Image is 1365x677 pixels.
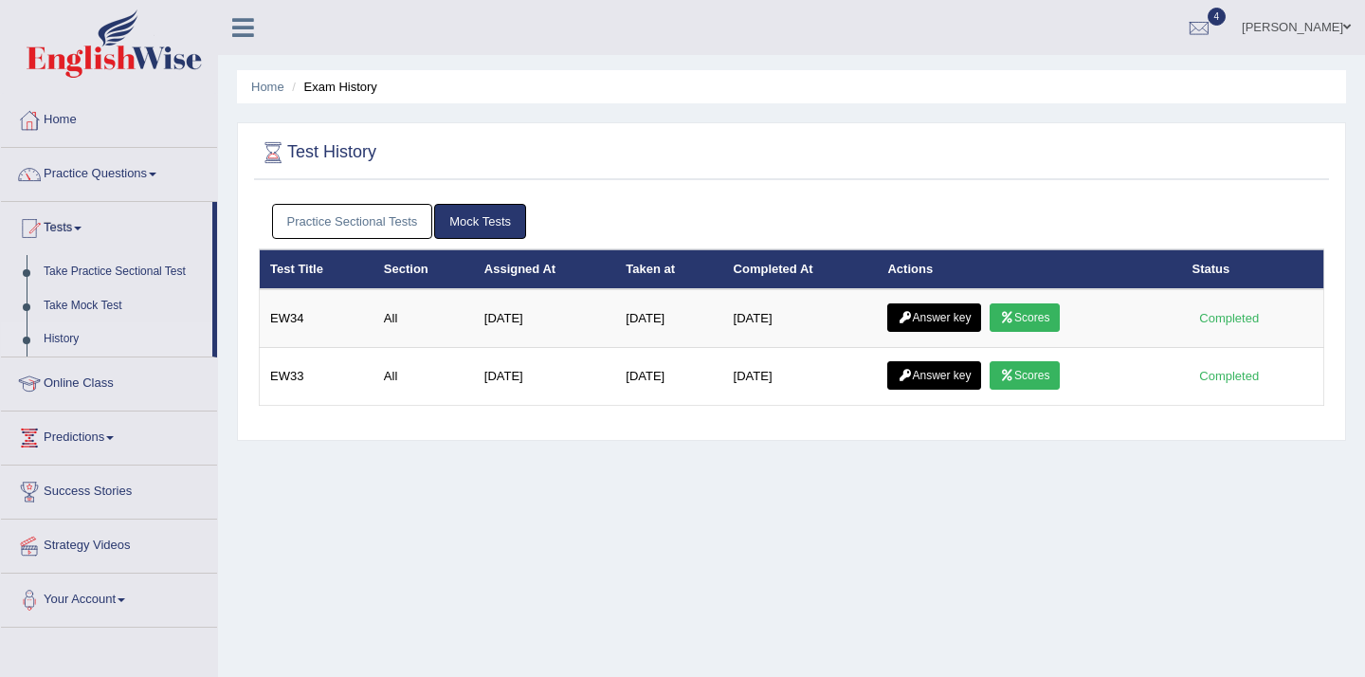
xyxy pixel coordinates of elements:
a: History [35,322,212,357]
a: Practice Questions [1,148,217,195]
td: [DATE] [474,289,616,348]
th: Assigned At [474,249,616,289]
th: Actions [877,249,1181,289]
th: Completed At [723,249,878,289]
a: Mock Tests [434,204,526,239]
a: Home [251,80,284,94]
li: Exam History [287,78,377,96]
span: 4 [1208,8,1227,26]
th: Section [373,249,474,289]
td: [DATE] [723,289,878,348]
td: [DATE] [723,348,878,406]
a: Success Stories [1,466,217,513]
a: Scores [990,361,1060,390]
a: Your Account [1,574,217,621]
a: Answer key [887,361,981,390]
a: Predictions [1,412,217,459]
td: EW33 [260,348,373,406]
a: Take Mock Test [35,289,212,323]
a: Scores [990,303,1060,332]
th: Taken at [615,249,722,289]
h2: Test History [259,138,376,167]
a: Tests [1,202,212,249]
div: Completed [1192,366,1266,386]
a: Strategy Videos [1,520,217,567]
td: [DATE] [615,289,722,348]
div: Completed [1192,308,1266,328]
td: [DATE] [474,348,616,406]
a: Practice Sectional Tests [272,204,433,239]
a: Online Class [1,357,217,405]
a: Take Practice Sectional Test [35,255,212,289]
th: Test Title [260,249,373,289]
th: Status [1182,249,1324,289]
a: Answer key [887,303,981,332]
td: EW34 [260,289,373,348]
td: All [373,348,474,406]
a: Home [1,94,217,141]
td: [DATE] [615,348,722,406]
td: All [373,289,474,348]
